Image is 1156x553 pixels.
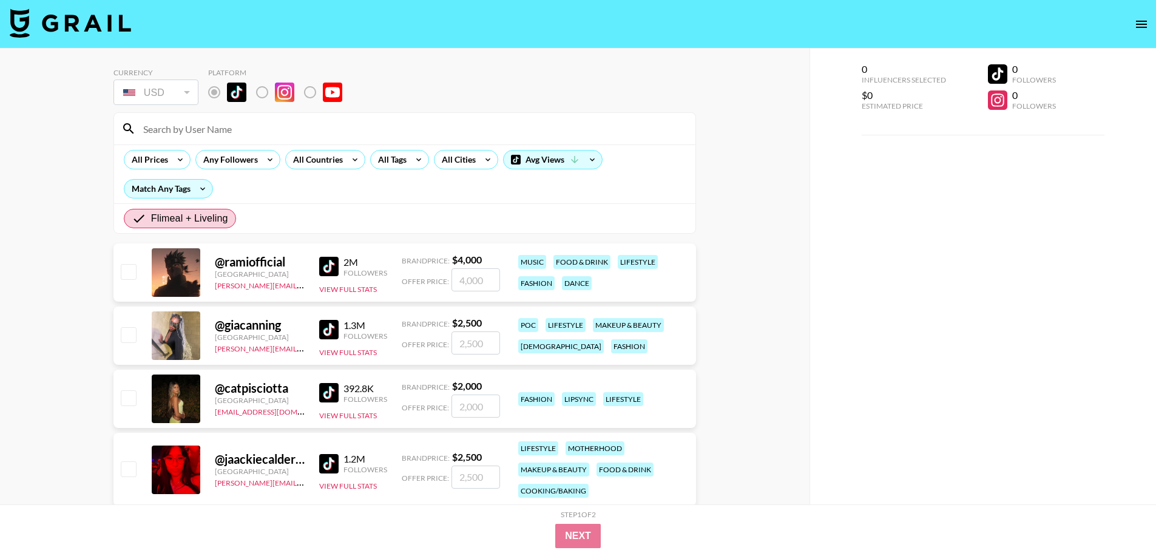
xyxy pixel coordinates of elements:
div: [GEOGRAPHIC_DATA] [215,333,305,342]
a: [EMAIL_ADDRESS][DOMAIN_NAME] [215,405,337,416]
div: 0 [862,63,946,75]
div: [DEMOGRAPHIC_DATA] [518,339,604,353]
span: Offer Price: [402,473,449,483]
div: Estimated Price [862,101,946,110]
input: 2,500 [451,466,500,489]
div: 392.8K [343,382,387,395]
div: 2M [343,256,387,268]
div: lifestyle [546,318,586,332]
div: fashion [518,392,555,406]
div: motherhood [566,441,624,455]
div: food & drink [553,255,610,269]
input: Search by User Name [136,119,688,138]
div: @ ramiofficial [215,254,305,270]
div: Followers [343,465,387,474]
div: fashion [518,276,555,290]
iframe: Drift Widget Chat Controller [1095,492,1141,538]
img: Grail Talent [10,8,131,38]
button: View Full Stats [319,348,377,357]
div: dance [562,276,592,290]
div: 1.3M [343,319,387,331]
div: makeup & beauty [593,318,664,332]
span: Brand Price: [402,319,450,328]
span: Brand Price: [402,382,450,392]
div: All Tags [371,151,409,169]
a: [PERSON_NAME][EMAIL_ADDRESS][DOMAIN_NAME] [215,279,394,290]
input: 2,000 [451,395,500,418]
div: Step 1 of 2 [561,510,596,519]
div: Followers [343,395,387,404]
div: @ giacanning [215,317,305,333]
div: @ jaackiecalderon [215,452,305,467]
span: Brand Price: [402,453,450,463]
div: [GEOGRAPHIC_DATA] [215,270,305,279]
div: All Cities [434,151,478,169]
div: food & drink [597,463,654,477]
div: 1.2M [343,453,387,465]
div: cooking/baking [518,484,589,498]
img: TikTok [319,383,339,402]
strong: $ 2,500 [452,451,482,463]
div: 0 [1012,89,1056,101]
button: Next [555,524,601,548]
span: Offer Price: [402,340,449,349]
button: View Full Stats [319,285,377,294]
div: music [518,255,546,269]
div: lifestyle [618,255,658,269]
div: All Prices [124,151,171,169]
strong: $ 4,000 [452,254,482,265]
div: $0 [862,89,946,101]
img: Instagram [275,83,294,102]
div: @ catpisciotta [215,381,305,396]
div: Influencers Selected [862,75,946,84]
a: [PERSON_NAME][EMAIL_ADDRESS][PERSON_NAME][DOMAIN_NAME] [215,342,452,353]
div: Any Followers [196,151,260,169]
div: lifestyle [518,441,558,455]
input: 2,500 [451,331,500,355]
div: Avg Views [504,151,602,169]
div: Match Any Tags [124,180,212,198]
div: [GEOGRAPHIC_DATA] [215,396,305,405]
div: Currency is locked to USD [113,77,198,107]
button: open drawer [1129,12,1154,36]
div: poc [518,318,538,332]
a: [PERSON_NAME][EMAIL_ADDRESS][DOMAIN_NAME] [215,476,394,487]
div: Followers [1012,75,1056,84]
span: Flimeal + Liveling [151,211,228,226]
img: TikTok [227,83,246,102]
span: Offer Price: [402,403,449,412]
img: TikTok [319,257,339,276]
div: [GEOGRAPHIC_DATA] [215,467,305,476]
button: View Full Stats [319,411,377,420]
div: Followers [343,268,387,277]
div: lipsync [562,392,596,406]
span: Brand Price: [402,256,450,265]
strong: $ 2,500 [452,317,482,328]
img: TikTok [319,320,339,339]
input: 4,000 [451,268,500,291]
div: makeup & beauty [518,463,589,477]
img: TikTok [319,454,339,473]
div: Platform [208,68,352,77]
img: YouTube [323,83,342,102]
button: View Full Stats [319,481,377,490]
span: Offer Price: [402,277,449,286]
div: Followers [343,331,387,341]
strong: $ 2,000 [452,380,482,392]
div: List locked to TikTok. [208,80,352,105]
div: fashion [611,339,647,353]
div: All Countries [286,151,345,169]
div: Currency [113,68,198,77]
div: Followers [1012,101,1056,110]
div: lifestyle [603,392,643,406]
div: 0 [1012,63,1056,75]
div: USD [116,82,196,103]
